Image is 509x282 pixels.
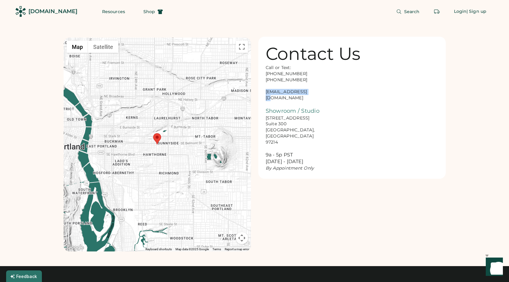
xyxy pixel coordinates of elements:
[467,9,486,15] div: | Sign up
[146,247,172,251] button: Keyboard shortcuts
[65,244,85,251] a: Open this area in Google Maps (opens a new window)
[15,6,26,17] img: Rendered Logo - Screens
[136,5,170,18] button: Shop
[266,152,304,165] font: 9a - 5p PST [DATE] - [DATE]
[88,41,118,53] button: Show satellite imagery
[431,5,443,18] button: Retrieve an order
[389,5,427,18] button: Search
[236,232,248,244] button: Map camera controls
[266,44,361,64] div: Contact Us
[95,5,132,18] button: Resources
[175,247,209,251] span: Map data ©2025 Google
[266,65,327,171] div: Call or Text: [PHONE_NUMBER] [PHONE_NUMBER] [EMAIL_ADDRESS][DOMAIN_NAME] [STREET_ADDRESS] Suite 3...
[212,247,221,251] a: Terms
[266,165,314,171] em: By Appointment Only
[236,41,248,53] button: Toggle fullscreen view
[266,108,319,114] font: Showroom / Studio
[454,9,467,15] div: Login
[28,8,77,15] div: [DOMAIN_NAME]
[225,247,249,251] a: Report a map error
[143,9,155,14] span: Shop
[480,255,506,281] iframe: Front Chat
[67,41,88,53] button: Show street map
[404,9,420,14] span: Search
[65,244,85,251] img: Google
